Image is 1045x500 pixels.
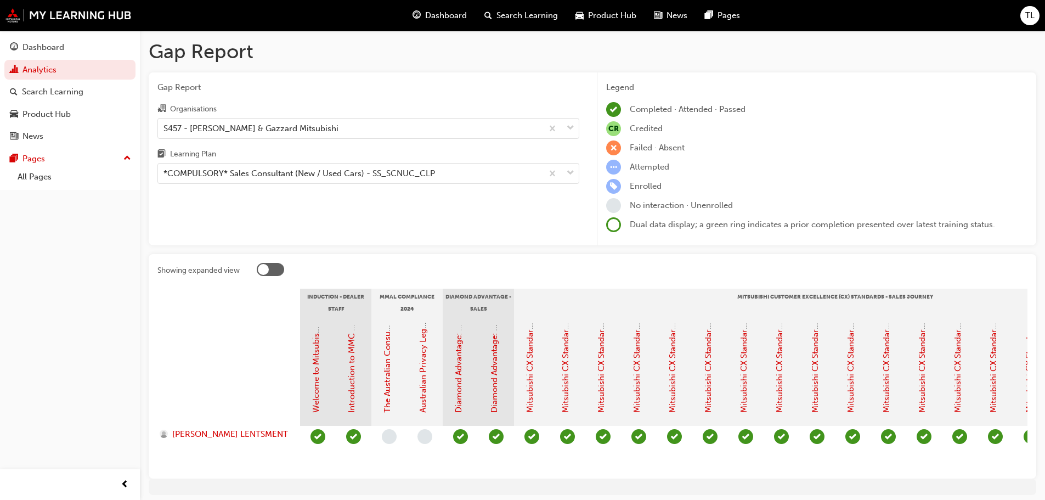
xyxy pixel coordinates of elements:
span: learningRecordVerb_NONE-icon [417,429,432,444]
div: News [22,130,43,143]
span: learningRecordVerb_PASS-icon [703,429,718,444]
a: News [4,126,135,147]
a: pages-iconPages [696,4,749,27]
div: Induction - Dealer Staff [300,289,371,316]
h1: Gap Report [149,40,1036,64]
a: news-iconNews [645,4,696,27]
span: Product Hub [588,9,636,22]
span: Dual data display; a green ring indicates a prior completion presented over latest training status. [630,220,995,229]
div: Organisations [170,104,217,115]
span: Failed · Absent [630,143,685,153]
span: learningplan-icon [157,150,166,160]
span: Enrolled [630,181,662,191]
span: learningRecordVerb_PASS-icon [524,429,539,444]
span: learningRecordVerb_ENROLL-icon [606,179,621,194]
span: learningRecordVerb_PASS-icon [560,429,575,444]
a: All Pages [13,168,135,186]
div: Product Hub [22,108,71,121]
span: chart-icon [10,65,18,75]
span: learningRecordVerb_PASS-icon [667,429,682,444]
span: news-icon [654,9,662,23]
span: News [666,9,687,22]
span: learningRecordVerb_NONE-icon [382,429,397,444]
span: learningRecordVerb_COMPLETE-icon [310,429,325,444]
span: [PERSON_NAME] LENTSMENT [172,428,288,441]
span: learningRecordVerb_PASS-icon [845,429,860,444]
span: learningRecordVerb_PASS-icon [738,429,753,444]
div: Legend [606,81,1027,94]
div: Dashboard [22,41,64,54]
span: car-icon [10,110,18,120]
span: learningRecordVerb_ATTEMPT-icon [606,160,621,175]
button: Pages [4,149,135,169]
span: down-icon [567,166,574,181]
span: Search Learning [496,9,558,22]
span: search-icon [484,9,492,23]
span: Pages [718,9,740,22]
button: DashboardAnalyticsSearch LearningProduct HubNews [4,35,135,149]
span: learningRecordVerb_PASS-icon [596,429,611,444]
span: learningRecordVerb_PASS-icon [774,429,789,444]
span: organisation-icon [157,104,166,114]
div: Diamond Advantage - Sales [443,289,514,316]
span: pages-icon [705,9,713,23]
span: guage-icon [413,9,421,23]
span: learningRecordVerb_NONE-icon [606,198,621,213]
span: news-icon [10,132,18,142]
span: learningRecordVerb_PASS-icon [917,429,931,444]
span: learningRecordVerb_PASS-icon [881,429,896,444]
span: learningRecordVerb_PASS-icon [810,429,824,444]
span: Completed · Attended · Passed [630,104,745,114]
div: Learning Plan [170,149,216,160]
a: Mitsubishi CX Standards - Introduction [525,265,535,413]
img: mmal [5,8,132,23]
span: learningRecordVerb_COMPLETE-icon [606,102,621,117]
div: MMAL Compliance 2024 [371,289,443,316]
a: [PERSON_NAME] LENTSMENT [160,428,290,441]
a: Dashboard [4,37,135,58]
span: pages-icon [10,154,18,164]
span: Gap Report [157,81,579,94]
a: car-iconProduct Hub [567,4,645,27]
span: learningRecordVerb_PASS-icon [952,429,967,444]
a: guage-iconDashboard [404,4,476,27]
span: learningRecordVerb_PASS-icon [453,429,468,444]
a: Search Learning [4,82,135,102]
span: search-icon [10,87,18,97]
span: Dashboard [425,9,467,22]
span: up-icon [123,151,131,166]
span: down-icon [567,121,574,136]
div: Search Learning [22,86,83,98]
a: Diamond Advantage: Sales Training [489,278,499,413]
a: search-iconSearch Learning [476,4,567,27]
div: Showing expanded view [157,265,240,276]
span: learningRecordVerb_PASS-icon [631,429,646,444]
button: TL [1020,6,1040,25]
div: *COMPULSORY* Sales Consultant (New / Used Cars) - SS_SCNUC_CLP [163,167,435,180]
span: car-icon [575,9,584,23]
div: S457 - [PERSON_NAME] & Gazzard Mitsubishi [163,122,338,134]
span: Credited [630,123,663,133]
span: prev-icon [121,478,129,492]
span: guage-icon [10,43,18,53]
span: Attempted [630,162,669,172]
span: No interaction · Unenrolled [630,200,733,210]
span: learningRecordVerb_PASS-icon [1024,429,1038,444]
span: null-icon [606,121,621,136]
a: Product Hub [4,104,135,125]
a: Diamond Advantage: Fundamentals [454,277,464,413]
a: Analytics [4,60,135,80]
span: learningRecordVerb_PASS-icon [346,429,361,444]
div: Pages [22,153,45,165]
span: TL [1025,9,1035,22]
span: learningRecordVerb_FAIL-icon [606,141,621,155]
span: learningRecordVerb_PASS-icon [489,429,504,444]
span: learningRecordVerb_PASS-icon [988,429,1003,444]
